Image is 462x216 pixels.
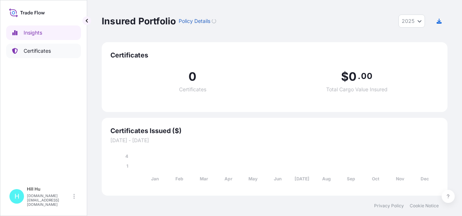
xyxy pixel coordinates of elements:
[6,44,81,58] a: Certificates
[374,203,404,209] a: Privacy Policy
[24,47,51,55] p: Certificates
[110,137,439,144] span: [DATE] - [DATE]
[189,71,196,83] span: 0
[102,15,176,27] p: Insured Portfolio
[126,163,128,169] tspan: 1
[358,73,360,79] span: .
[27,193,72,207] p: [DOMAIN_NAME][EMAIL_ADDRESS][DOMAIN_NAME]
[274,176,281,181] tspan: Jun
[295,176,309,181] tspan: [DATE]
[347,176,355,181] tspan: Sep
[326,87,388,92] span: Total Cargo Value Insured
[322,176,331,181] tspan: Aug
[27,186,72,192] p: Hill Hu
[200,176,208,181] tspan: Mar
[248,176,258,181] tspan: May
[361,73,372,79] span: 00
[372,176,380,181] tspan: Oct
[125,153,128,159] tspan: 4
[179,87,206,92] span: Certificates
[179,17,210,25] p: Policy Details
[398,15,425,28] button: Year Selector
[410,203,439,209] a: Cookie Notice
[212,19,216,23] div: Loading
[396,176,405,181] tspan: Nov
[421,176,429,181] tspan: Dec
[341,71,349,83] span: $
[349,71,357,83] span: 0
[224,176,232,181] tspan: Apr
[110,51,439,60] span: Certificates
[15,193,19,200] span: H
[175,176,183,181] tspan: Feb
[402,17,414,25] span: 2025
[110,127,439,135] span: Certificates Issued ($)
[6,25,81,40] a: Insights
[24,29,42,36] p: Insights
[151,176,159,181] tspan: Jan
[212,15,216,27] button: Loading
